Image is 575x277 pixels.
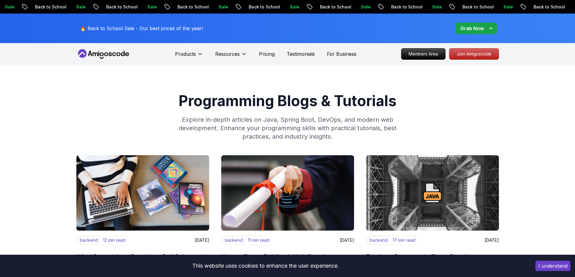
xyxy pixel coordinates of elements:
[549,4,568,10] p: Sale
[121,4,141,10] p: Sale
[172,115,404,141] p: Explore in-depth articles on Java, Spring Boot, DevOps, and modern web development. Enhance your ...
[215,50,247,62] button: Resources
[80,25,203,32] p: 🔥 Back to School Sale - Our best prices of the year!
[50,4,69,10] p: Sale
[264,4,283,10] p: Sale
[449,49,499,59] p: Join Amigoscode
[406,4,426,10] p: Sale
[248,237,269,243] p: 11 min read
[193,4,212,10] p: Sale
[175,50,203,62] button: Products
[535,261,570,271] button: Accept cookies
[222,236,245,244] p: backend
[5,259,526,272] div: This website uses cookies to enhance the user experience.
[76,252,206,269] h2: What Does a Java Developer Do? Roles and Career Path
[80,4,121,10] p: Back to School
[449,48,499,60] a: Join Amigoscode
[221,252,350,269] h2: How to Earn a Full Stack Web Developer Certificate Online
[365,4,406,10] p: Back to School
[175,50,196,58] p: Products
[401,49,445,59] p: Members Area
[152,4,193,10] p: Back to School
[508,4,549,10] p: Back to School
[401,48,446,60] a: Members Area
[76,94,499,108] h1: Programming Blogs & Tutorials
[393,237,415,243] p: 17 min read
[76,155,209,231] img: image
[485,237,499,243] p: [DATE]
[478,4,497,10] p: Sale
[221,155,354,231] img: image
[195,237,209,243] p: [DATE]
[294,4,335,10] p: Back to School
[366,252,495,269] h2: Top Java Frameworks Every Developer Should Learn
[259,50,275,58] a: Pricing
[77,236,101,244] p: backend
[287,50,315,58] a: Testimonials
[460,25,484,32] p: Grab Now
[223,4,264,10] p: Back to School
[215,50,240,58] p: Resources
[436,4,478,10] p: Back to School
[340,237,354,243] p: [DATE]
[366,155,499,231] img: image
[367,236,390,244] p: backend
[327,50,356,58] a: For Business
[335,4,354,10] p: Sale
[103,237,125,243] p: 12 min read
[9,4,50,10] p: Back to School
